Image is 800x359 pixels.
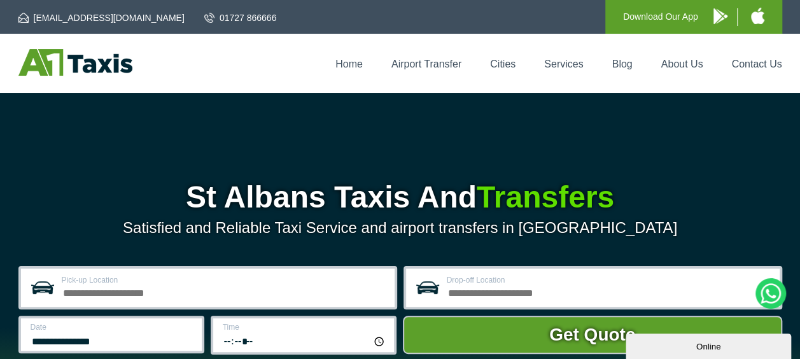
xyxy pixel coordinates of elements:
a: Services [544,59,583,69]
iframe: chat widget [626,331,794,359]
img: A1 Taxis St Albans LTD [18,49,132,76]
a: 01727 866666 [204,11,277,24]
p: Download Our App [623,9,698,25]
a: Airport Transfer [391,59,461,69]
a: Blog [612,59,632,69]
h1: St Albans Taxis And [18,182,782,213]
label: Pick-up Location [62,276,387,284]
a: Contact Us [731,59,782,69]
a: [EMAIL_ADDRESS][DOMAIN_NAME] [18,11,185,24]
a: About Us [661,59,703,69]
a: Cities [490,59,516,69]
button: Get Quote [403,316,782,354]
p: Satisfied and Reliable Taxi Service and airport transfers in [GEOGRAPHIC_DATA] [18,219,782,237]
label: Time [223,323,386,331]
a: Home [335,59,363,69]
label: Date [31,323,194,331]
img: A1 Taxis iPhone App [751,8,764,24]
span: Transfers [477,180,614,214]
label: Drop-off Location [447,276,772,284]
img: A1 Taxis Android App [713,8,727,24]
